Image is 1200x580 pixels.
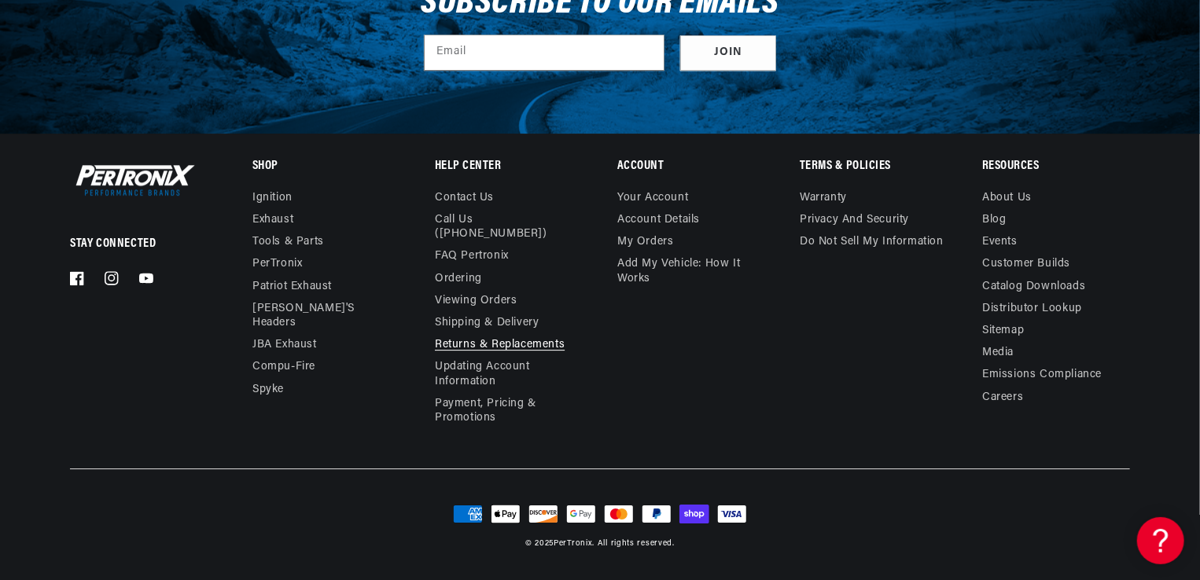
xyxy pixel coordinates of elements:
a: Viewing Orders [435,290,517,312]
small: All rights reserved. [598,539,675,548]
a: Spyke [252,379,284,401]
a: Tools & Parts [252,231,324,253]
small: © 2025 . [525,539,594,548]
a: Sitemap [982,320,1024,342]
a: My orders [617,231,673,253]
a: PerTronix [554,539,592,548]
a: Careers [982,387,1023,409]
p: Stay Connected [70,236,201,252]
a: Warranty [800,191,847,209]
a: Ordering [435,268,482,290]
img: Pertronix [70,161,196,199]
a: Account details [617,209,700,231]
a: Customer Builds [982,253,1070,275]
a: Updating Account Information [435,356,570,392]
a: Your account [617,191,688,209]
a: Do not sell my information [800,231,944,253]
a: Distributor Lookup [982,298,1082,320]
a: Privacy and Security [800,209,909,231]
a: Catalog Downloads [982,276,1085,298]
a: Patriot Exhaust [252,276,332,298]
a: Payment, Pricing & Promotions [435,393,582,429]
a: JBA Exhaust [252,334,317,356]
a: Media [982,342,1014,364]
a: PerTronix [252,253,302,275]
a: Contact us [435,191,494,209]
a: Blog [982,209,1006,231]
a: Emissions compliance [982,364,1102,386]
a: Shipping & Delivery [435,312,539,334]
input: Email [425,35,664,70]
a: Returns & Replacements [435,334,565,356]
a: Call Us ([PHONE_NUMBER]) [435,209,570,245]
a: [PERSON_NAME]'s Headers [252,298,388,334]
a: About Us [982,191,1032,209]
a: FAQ Pertronix [435,245,509,267]
a: Ignition [252,191,293,209]
a: Compu-Fire [252,356,315,378]
a: Add My Vehicle: How It Works [617,253,764,289]
a: Events [982,231,1018,253]
button: Subscribe [680,35,776,71]
a: Exhaust [252,209,293,231]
